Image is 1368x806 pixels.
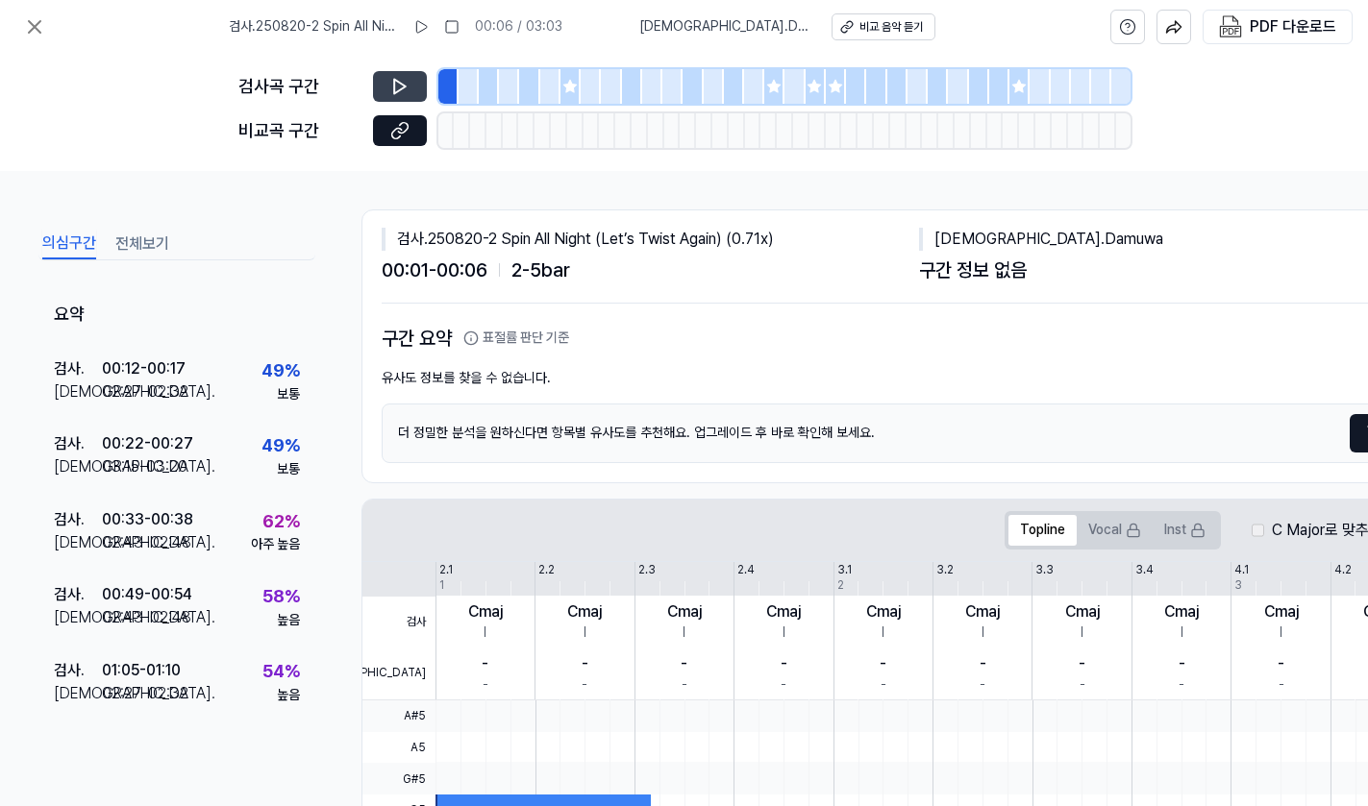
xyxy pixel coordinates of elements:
div: - [582,675,587,695]
div: 3.4 [1135,562,1154,578]
div: 00:49 - 00:54 [102,583,192,606]
button: 표절률 판단 기준 [463,329,569,348]
div: Cmaj [1264,600,1299,623]
div: Cmaj [1065,600,1100,623]
div: Cmaj [567,600,602,623]
div: 49 % [261,357,300,385]
div: 비교 음악 듣기 [859,19,923,36]
span: 00:01 - 00:06 [382,255,487,285]
div: 2.3 [638,562,656,578]
a: 비교 음악 듣기 [832,13,935,40]
div: 검사 . [54,583,102,606]
img: share [1165,18,1182,36]
div: - [1080,675,1085,695]
div: 검사곡 구간 [238,73,361,101]
button: Topline [1008,515,1077,546]
div: - [482,652,488,675]
div: - [881,675,886,695]
button: Inst [1153,515,1217,546]
div: 3 [1234,577,1242,594]
div: 62 % [262,508,300,536]
div: I [584,623,586,643]
div: 검사 . [54,659,102,682]
div: 00:22 - 00:27 [102,432,193,455]
div: 2.2 [538,562,555,578]
div: 02:27 - 02:32 [102,682,188,705]
div: 02:27 - 02:32 [102,380,188,403]
div: I [683,623,685,643]
div: - [1179,675,1184,695]
div: - [682,675,687,695]
div: 2 [837,577,844,594]
button: PDF 다운로드 [1215,11,1340,43]
div: Cmaj [766,600,801,623]
div: 검사 . [54,508,102,531]
div: - [1279,675,1284,695]
div: - [980,652,986,675]
svg: help [1119,17,1136,37]
button: Vocal [1077,515,1153,546]
div: 비교곡 구간 [238,117,361,145]
div: 2.4 [737,562,755,578]
div: - [1179,652,1185,675]
div: I [1181,623,1183,643]
div: I [882,623,884,643]
div: [DEMOGRAPHIC_DATA] . [54,380,102,403]
div: [DEMOGRAPHIC_DATA] . [54,531,102,554]
div: - [781,652,787,675]
div: [DEMOGRAPHIC_DATA] . [54,682,102,705]
div: 02:43 - 02:48 [102,606,191,629]
div: 보통 [277,385,300,404]
div: 3.1 [837,562,852,578]
div: PDF 다운로드 [1250,14,1336,39]
div: - [1278,652,1284,675]
div: 3.3 [1035,562,1054,578]
div: 높음 [277,611,300,630]
div: Cmaj [1164,600,1199,623]
div: I [783,623,785,643]
span: 2 - 5 bar [511,255,570,285]
div: 00:12 - 00:17 [102,357,186,380]
div: I [982,623,984,643]
button: help [1110,10,1145,44]
div: 49 % [261,432,300,460]
div: 03:15 - 03:20 [102,455,187,478]
div: 높음 [277,686,300,705]
span: 검사 . 250820-2 Spin All Night (Let’s Twist Again) (0.71x) [229,17,398,37]
div: 00:33 - 00:38 [102,508,193,531]
div: I [1280,623,1282,643]
div: - [880,652,886,675]
div: - [781,675,786,695]
div: Cmaj [965,600,1000,623]
div: 아주 높음 [251,535,300,554]
div: 검사 . 250820-2 Spin All Night (Let’s Twist Again) (0.71x) [382,228,919,251]
div: [DEMOGRAPHIC_DATA] . [54,606,102,629]
div: - [681,652,687,675]
span: [DEMOGRAPHIC_DATA] [362,647,435,699]
div: [DEMOGRAPHIC_DATA] . [54,455,102,478]
div: Cmaj [667,600,702,623]
div: - [1079,652,1085,675]
div: 00:06 / 03:03 [475,17,562,37]
div: 54 % [262,658,300,686]
div: 3.2 [936,562,954,578]
div: - [980,675,985,695]
div: 2.1 [439,562,453,578]
div: 요약 [38,287,315,344]
img: PDF Download [1219,15,1242,38]
div: 4.2 [1334,562,1352,578]
div: 02:43 - 02:48 [102,531,191,554]
div: - [483,675,488,695]
div: 1 [439,577,444,594]
div: 01:05 - 01:10 [102,659,181,682]
div: 검사 . [54,432,102,455]
div: - [582,652,588,675]
button: 전체보기 [115,229,169,259]
div: 검사 . [54,357,102,380]
span: A#5 [362,700,435,732]
span: A5 [362,732,435,764]
div: I [1081,623,1083,643]
span: G#5 [362,763,435,794]
div: Cmaj [468,600,503,623]
div: 보통 [277,460,300,479]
